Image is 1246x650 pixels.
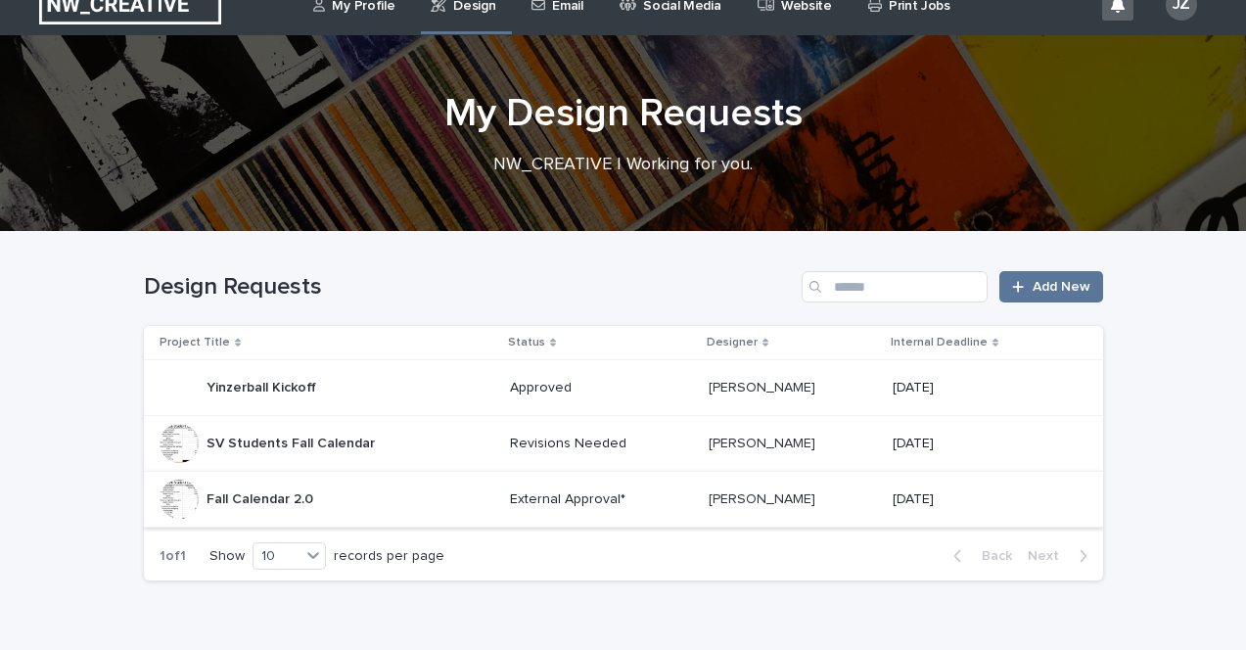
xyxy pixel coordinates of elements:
p: Revisions Needed [510,436,693,452]
span: Next [1028,549,1071,563]
p: [DATE] [893,380,1072,396]
p: Project Title [160,332,230,353]
p: Designer [707,332,758,353]
p: External Approval* [510,491,693,508]
p: records per page [334,548,444,565]
div: 10 [254,546,300,567]
button: Next [1020,547,1103,565]
p: 1 of 1 [144,533,202,580]
p: Yinzerball Kickoff [207,376,320,396]
p: [PERSON_NAME] [709,376,819,396]
tr: SV Students Fall CalendarSV Students Fall Calendar Revisions Needed[PERSON_NAME][PERSON_NAME] [DATE] [144,416,1103,472]
p: Fall Calendar 2.0 [207,487,317,508]
tr: Yinzerball KickoffYinzerball Kickoff Approved[PERSON_NAME][PERSON_NAME] [DATE] [144,360,1103,416]
h1: My Design Requests [144,90,1103,137]
p: SV Students Fall Calendar [207,432,379,452]
p: Show [209,548,245,565]
p: [PERSON_NAME] [709,487,819,508]
p: Approved [510,380,693,396]
h1: Design Requests [144,273,795,302]
button: Back [938,547,1020,565]
tr: Fall Calendar 2.0Fall Calendar 2.0 External Approval*[PERSON_NAME][PERSON_NAME] [DATE] [144,472,1103,528]
span: Add New [1033,280,1090,294]
p: Internal Deadline [891,332,988,353]
input: Search [802,271,988,302]
p: Status [508,332,545,353]
span: Back [970,549,1012,563]
p: [PERSON_NAME] [709,432,819,452]
p: [DATE] [893,436,1072,452]
p: NW_CREATIVE | Working for you. [232,155,1015,176]
a: Add New [999,271,1102,302]
p: [DATE] [893,491,1072,508]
